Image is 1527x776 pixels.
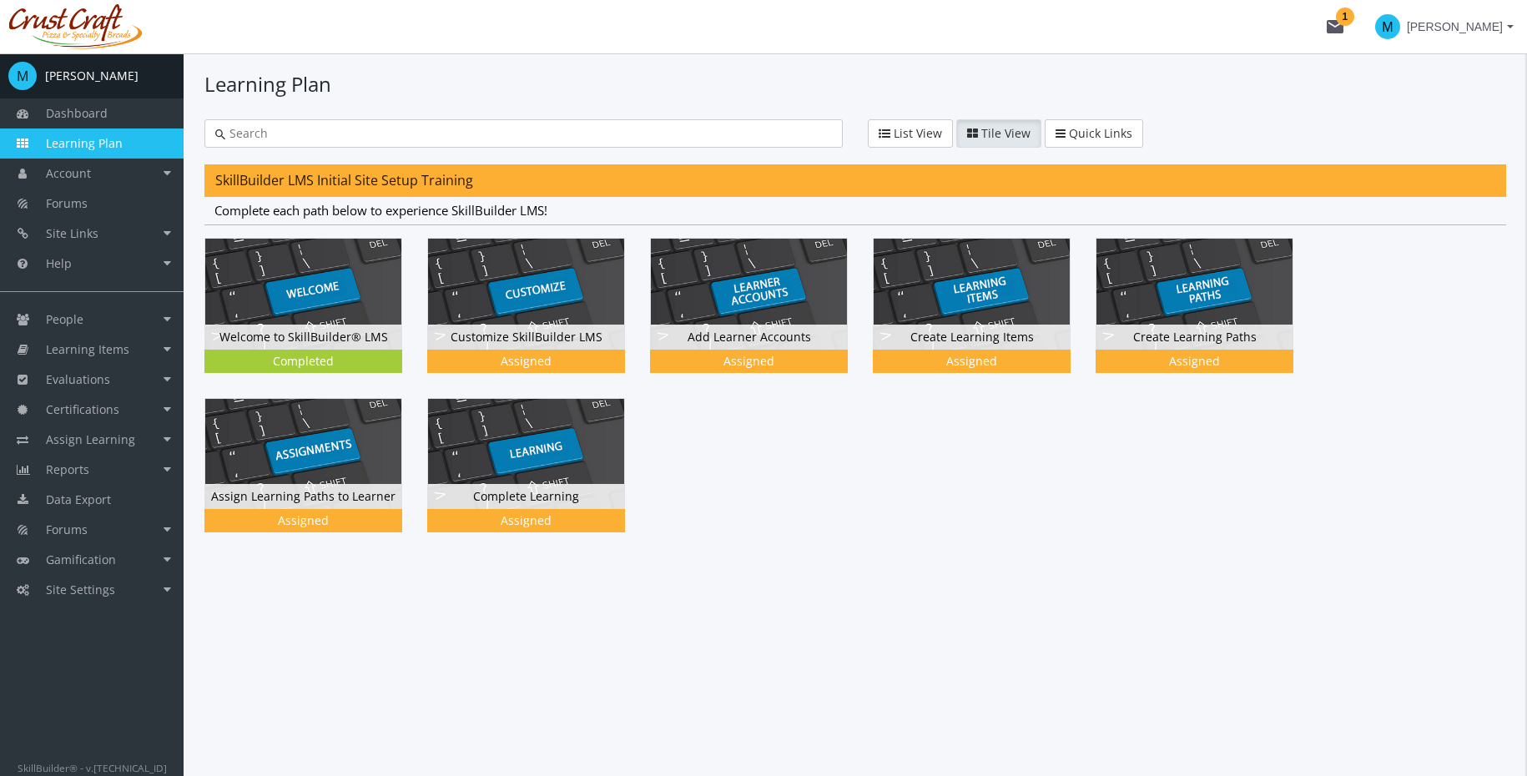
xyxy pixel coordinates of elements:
div: Customize SkillBuilder LMS [428,325,624,350]
span: Reports [46,461,89,477]
div: Assigned [431,512,622,529]
span: Help [46,255,72,271]
div: Assign Learning Paths to Learner [205,484,401,509]
span: Site Links [46,225,98,241]
mat-icon: mail [1325,17,1345,37]
div: Assign Learning Paths to Learner [204,398,427,557]
span: Account [46,165,91,181]
div: Welcome to SkillBuilder® LMS [204,238,427,397]
span: Learning Plan [46,135,123,151]
div: Complete Learning [427,398,650,557]
span: Site Settings [46,582,115,597]
input: Search [225,125,832,142]
span: Gamification [46,552,116,567]
div: Complete Learning [428,484,624,509]
div: Add Learner Accounts [651,325,847,350]
span: Complete each path below to experience SkillBuilder LMS! [214,202,547,219]
span: Data Export [46,491,111,507]
div: Assigned [431,353,622,370]
span: M [1375,14,1400,39]
div: Create Learning Items [873,238,1096,397]
span: List View [894,125,942,141]
div: [PERSON_NAME] [45,68,139,84]
span: Quick Links [1069,125,1132,141]
small: SkillBuilder® - v.[TECHNICAL_ID] [18,761,167,774]
span: M [8,62,37,90]
div: Customize SkillBuilder LMS [427,238,650,397]
span: [PERSON_NAME] [1407,12,1503,42]
div: Create Learning Paths [1096,238,1318,397]
div: Add Learner Accounts [650,238,873,397]
div: Assigned [208,512,399,529]
h1: Learning Plan [204,70,1506,98]
span: Learning Items [46,341,129,357]
div: Assigned [1099,353,1290,370]
span: Assign Learning [46,431,135,447]
span: Evaluations [46,371,110,387]
span: Tile View [981,125,1031,141]
span: Forums [46,195,88,211]
span: Certifications [46,401,119,417]
div: Create Learning Paths [1096,325,1293,350]
span: SkillBuilder LMS Initial Site Setup Training [215,171,473,189]
div: Welcome to SkillBuilder® LMS [205,325,401,350]
span: Forums [46,522,88,537]
div: Assigned [876,353,1067,370]
div: Create Learning Items [874,325,1070,350]
span: People [46,311,83,327]
div: Completed [208,353,399,370]
span: Dashboard [46,105,108,121]
div: Assigned [653,353,844,370]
